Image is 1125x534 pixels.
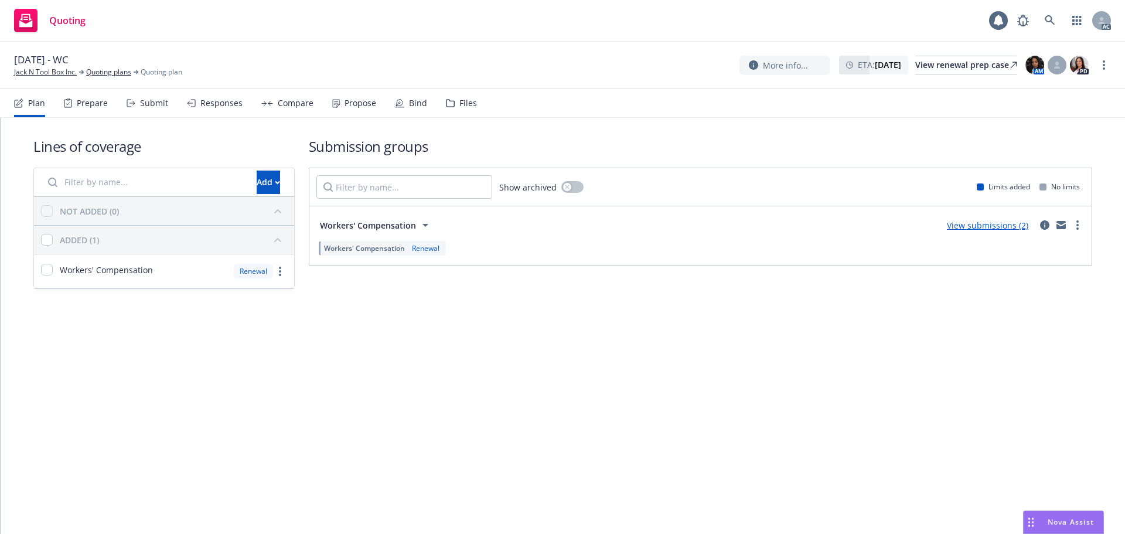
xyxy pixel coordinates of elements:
span: Quoting plan [141,67,182,77]
strong: [DATE] [875,59,901,70]
a: Quoting [9,4,90,37]
a: circleInformation [1038,218,1052,232]
a: mail [1054,218,1068,232]
span: Show archived [499,181,557,193]
a: Report a Bug [1011,9,1035,32]
button: Workers' Compensation [316,213,436,237]
div: Prepare [77,98,108,108]
a: more [1071,218,1085,232]
input: Filter by name... [316,175,492,199]
div: Compare [278,98,313,108]
img: photo [1025,56,1044,74]
span: [DATE] - WC [14,53,69,67]
div: Renewal [410,243,442,253]
input: Filter by name... [41,171,250,194]
a: more [1097,58,1111,72]
a: more [273,264,287,278]
span: Workers' Compensation [324,243,405,253]
div: Submit [140,98,168,108]
div: Responses [200,98,243,108]
div: Propose [345,98,376,108]
div: Drag to move [1024,511,1038,533]
button: Nova Assist [1023,511,1104,534]
button: More info... [739,56,830,75]
button: Add [257,171,280,194]
a: Search [1038,9,1062,32]
a: Quoting plans [86,67,131,77]
span: Workers' Compensation [320,219,416,232]
button: ADDED (1) [60,230,287,249]
span: Quoting [49,16,86,25]
div: Limits added [977,182,1030,192]
a: View renewal prep case [915,56,1017,74]
a: Jack N Tool Box Inc. [14,67,77,77]
span: More info... [763,59,808,72]
div: ADDED (1) [60,234,99,246]
div: Renewal [234,264,273,278]
span: Nova Assist [1048,517,1094,527]
h1: Submission groups [309,137,1092,156]
h1: Lines of coverage [33,137,295,156]
a: View submissions (2) [947,220,1028,231]
span: Workers' Compensation [60,264,153,276]
div: Add [257,171,280,193]
button: NOT ADDED (0) [60,202,287,220]
span: ETA : [858,59,901,71]
div: Files [459,98,477,108]
div: NOT ADDED (0) [60,205,119,217]
img: photo [1070,56,1089,74]
div: Bind [409,98,427,108]
div: Plan [28,98,45,108]
a: Switch app [1065,9,1089,32]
